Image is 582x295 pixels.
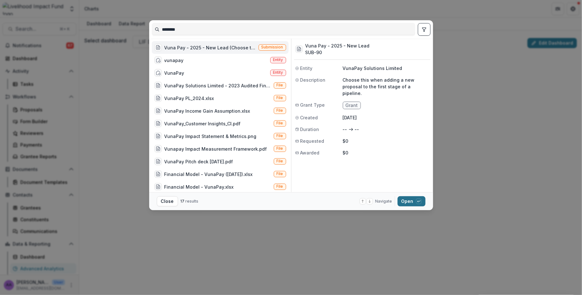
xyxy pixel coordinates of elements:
[164,184,234,190] div: Financial Model - VunaPay.xlsx
[164,146,267,152] div: Vunapay Impact Measurement Framework.pdf
[355,126,359,133] p: --
[277,83,283,87] span: File
[305,42,370,49] h3: Vuna Pay - 2025 - New Lead
[343,114,429,121] p: [DATE]
[277,172,283,176] span: File
[343,77,429,97] p: Choose this when adding a new proposal to the first stage of a pipeline.
[261,45,283,49] span: Submission
[300,65,313,72] span: Entity
[343,65,429,72] p: VunaPay Solutions Limited
[164,158,233,165] div: VunaPay Pitch deck [DATE].pdf
[277,108,283,113] span: File
[300,102,325,108] span: Grant Type
[343,149,429,156] p: $0
[164,133,257,140] div: VunaPay Impact Statement & Metrics.png
[164,171,253,178] div: Financial Model - VunaPay ([DATE]).xlsx
[277,121,283,125] span: File
[164,44,256,51] div: Vuna Pay - 2025 - New Lead (Choose this when adding a new proposal to the first stage of a pipeli...
[418,23,431,36] button: toggle filters
[164,95,214,102] div: VunaPay PL_2024.xlsx
[181,199,185,204] span: 17
[164,108,250,114] div: VunaPay Income Gain Assumption.xlsx
[277,159,283,163] span: File
[164,82,271,89] div: VunaPay Solutions Limited - 2023 Audited Financial Statements.pdf
[277,134,283,138] span: File
[277,184,283,189] span: File
[343,126,347,133] p: --
[300,77,326,83] span: Description
[277,146,283,151] span: File
[398,196,425,206] button: Open
[375,198,392,204] span: Navigate
[186,199,199,204] span: results
[273,58,283,62] span: Entity
[164,120,241,127] div: VunaPay_Customer Insights_CI.pdf
[277,96,283,100] span: File
[273,70,283,75] span: Entity
[164,57,184,64] div: vunapay
[300,138,324,144] span: Requested
[157,196,178,206] button: Close
[305,49,370,56] h3: SUB-90
[300,126,319,133] span: Duration
[346,103,358,108] span: Grant
[164,70,184,76] div: VunaPay
[300,149,320,156] span: Awarded
[343,138,429,144] p: $0
[300,114,318,121] span: Created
